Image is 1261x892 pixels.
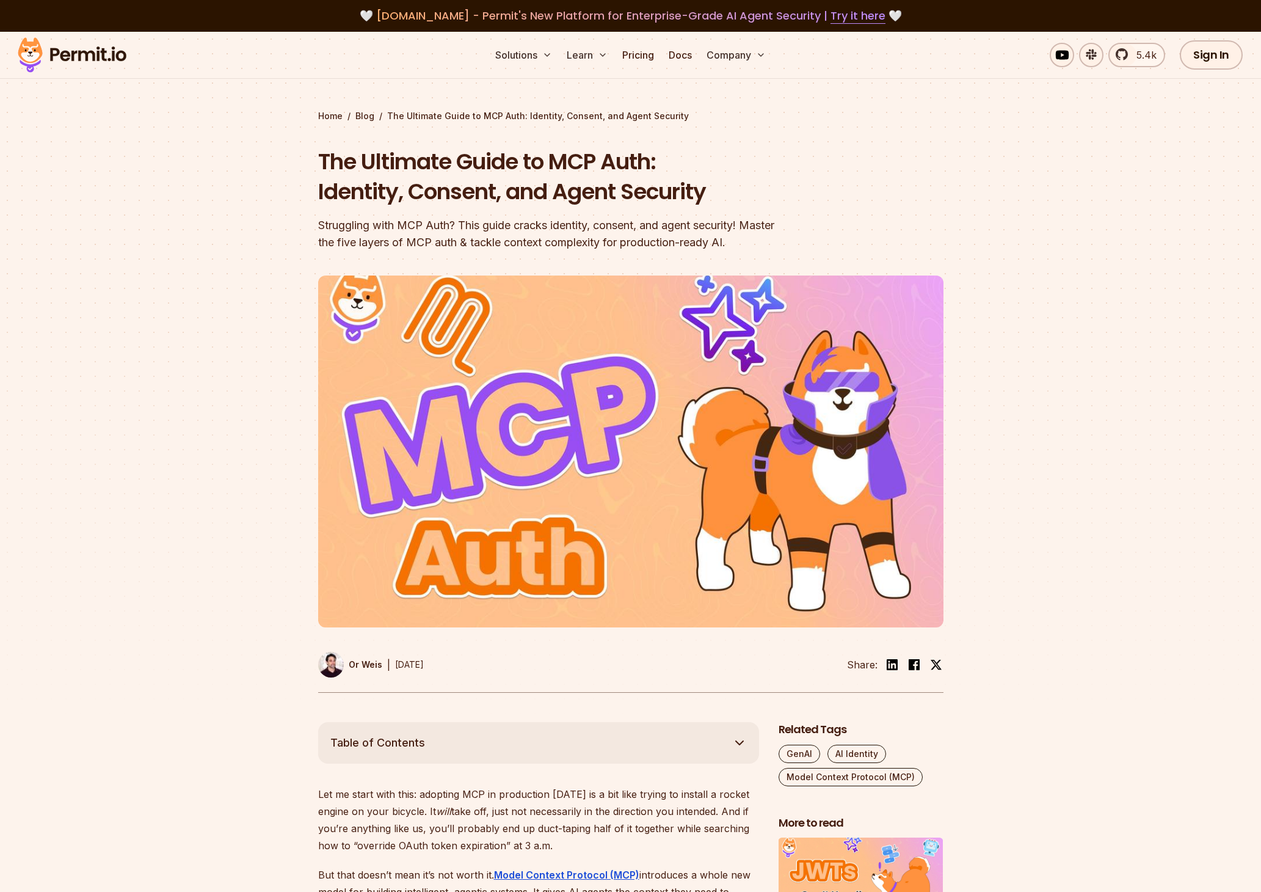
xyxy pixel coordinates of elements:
div: Struggling with MCP Auth? This guide cracks identity, consent, and agent security! Master the fiv... [318,217,787,251]
a: Model Context Protocol (MCP) [779,768,923,786]
h2: More to read [779,816,943,831]
a: Blog [355,110,374,122]
a: 5.4k [1108,43,1165,67]
h1: The Ultimate Guide to MCP Auth: Identity, Consent, and Agent Security [318,147,787,207]
button: Company [702,43,771,67]
button: Table of Contents [318,722,759,764]
div: | [387,657,390,672]
img: The Ultimate Guide to MCP Auth: Identity, Consent, and Agent Security [318,276,943,627]
time: [DATE] [395,659,424,670]
img: Permit logo [12,34,132,76]
li: Share: [847,657,878,672]
button: Solutions [490,43,557,67]
span: [DOMAIN_NAME] - Permit's New Platform for Enterprise-Grade AI Agent Security | [376,8,885,23]
a: GenAI [779,745,820,763]
a: Try it here [830,8,885,24]
p: Or Weis [349,659,382,671]
div: / / [318,110,943,122]
a: Pricing [617,43,659,67]
img: twitter [930,659,942,671]
a: Or Weis [318,652,382,678]
h2: Related Tags [779,722,943,737]
a: Model Context Protocol (MCP) [494,869,639,881]
img: Or Weis [318,652,344,678]
a: AI Identity [827,745,886,763]
a: Sign In [1180,40,1243,70]
img: facebook [907,657,921,672]
a: Docs [664,43,697,67]
em: will [436,805,451,817]
a: Home [318,110,343,122]
span: 5.4k [1129,48,1157,62]
div: 🤍 🤍 [29,7,1232,24]
p: Let me start with this: adopting MCP in production [DATE] is a bit like trying to install a rocke... [318,786,759,854]
img: linkedin [885,657,899,672]
span: Table of Contents [330,734,425,751]
button: Learn [562,43,612,67]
